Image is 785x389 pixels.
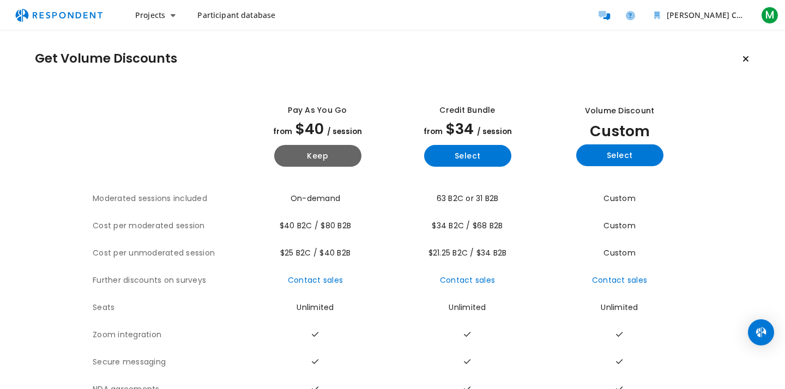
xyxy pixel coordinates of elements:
span: Custom [603,247,636,258]
button: Select yearly basic plan [424,145,511,167]
span: $40 [295,119,324,139]
div: Pay as you go [288,105,347,116]
span: M [761,7,778,24]
span: Custom [603,220,636,231]
a: Message participants [593,4,615,26]
span: / session [477,126,512,137]
th: Further discounts on surveys [93,267,243,294]
a: Contact sales [592,275,647,285]
button: Select yearly custom_static plan [576,144,663,166]
div: Open Intercom Messenger [748,319,774,345]
div: Credit Bundle [439,105,495,116]
span: $25 B2C / $40 B2B [280,247,351,258]
span: $34 [446,119,474,139]
img: respondent-logo.png [9,5,109,26]
th: Moderated sessions included [93,185,243,212]
th: Secure messaging [93,349,243,376]
span: from [424,126,443,137]
button: Morgan Steele Consulting Team [645,5,754,25]
span: from [273,126,292,137]
a: Contact sales [440,275,495,285]
th: Cost per moderated session [93,212,243,240]
span: $34 B2C / $68 B2B [432,220,503,231]
span: Participant database [197,10,275,20]
th: Seats [93,294,243,321]
button: Keep current plan [735,48,757,70]
span: Unlimited [601,302,638,313]
span: Custom [590,121,650,141]
span: $21.25 B2C / $34 B2B [428,247,507,258]
span: Projects [135,10,165,20]
th: Cost per unmoderated session [93,240,243,267]
span: / session [327,126,362,137]
h1: Get Volume Discounts [35,51,177,66]
button: Keep current yearly payg plan [274,145,361,167]
button: M [759,5,781,25]
span: Unlimited [449,302,486,313]
span: On-demand [291,193,340,204]
span: Custom [603,193,636,204]
th: Zoom integration [93,321,243,349]
span: Unlimited [297,302,334,313]
div: Volume Discount [585,105,655,117]
a: Participant database [189,5,284,25]
span: 63 B2C or 31 B2B [437,193,499,204]
span: $40 B2C / $80 B2B [280,220,351,231]
a: Contact sales [288,275,343,285]
a: Help and support [619,4,641,26]
button: Projects [126,5,184,25]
